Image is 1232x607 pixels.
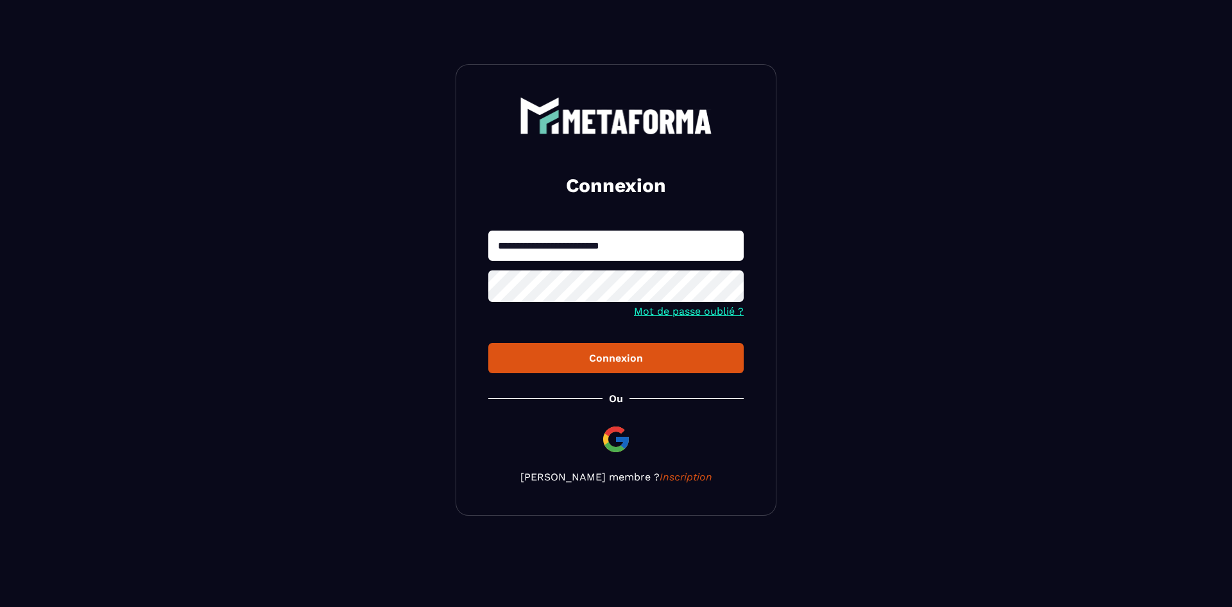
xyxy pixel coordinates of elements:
a: logo [488,97,744,134]
p: [PERSON_NAME] membre ? [488,471,744,483]
img: google [601,424,631,455]
button: Connexion [488,343,744,373]
a: Mot de passe oublié ? [634,305,744,317]
img: logo [520,97,712,134]
p: Ou [609,392,623,405]
h2: Connexion [504,173,728,198]
a: Inscription [660,471,712,483]
div: Connexion [499,352,733,364]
